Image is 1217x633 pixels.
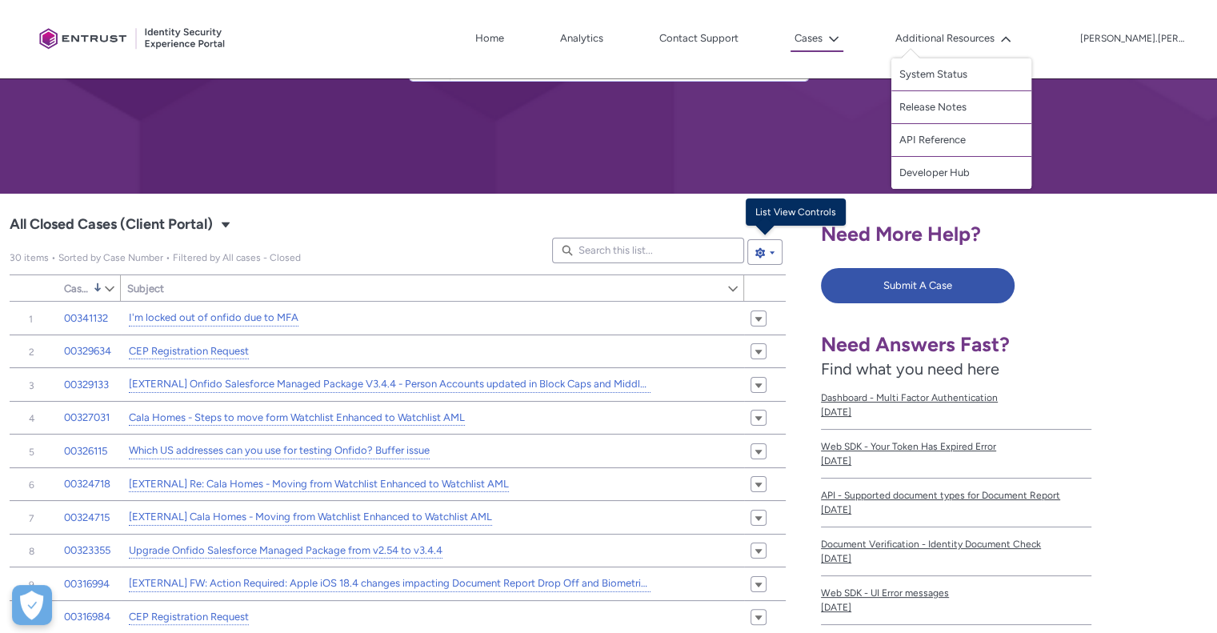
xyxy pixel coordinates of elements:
lightning-formatted-date-time: [DATE] [821,553,851,564]
a: Home [471,26,508,50]
a: Analytics, opens in new tab [556,26,607,50]
button: Cases [791,26,843,52]
button: Additional Resources [891,26,1015,50]
button: Open Preferences [12,585,52,625]
span: All Closed Cases (Client Portal) [10,252,301,263]
a: 00324718 [64,476,110,492]
a: 00341132 [64,310,108,327]
a: Web SDK - Your Token Has Expired Error[DATE] [821,430,1091,479]
a: Document Verification - Identity Document Check[DATE] [821,527,1091,576]
a: Web SDK - UI Error messages[DATE] [821,576,1091,625]
lightning-formatted-date-time: [DATE] [821,407,851,418]
button: Select a List View: Cases [216,214,235,234]
a: Developer Hub, opens in new tab [891,157,1031,189]
a: API Reference, opens in new tab [891,124,1031,157]
a: 00326115 [64,443,107,459]
button: Submit A Case [821,268,1015,303]
a: [EXTERNAL] Onfido Salesforce Managed Package V3.4.4 - Person Accounts updated in Block Caps and M... [129,376,651,393]
a: CEP Registration Request [129,343,249,360]
a: 00327031 [64,410,110,426]
a: [EXTERNAL] FW: Action Required: Apple iOS 18.4 changes impacting Document Report Drop Off and Bio... [129,575,651,592]
h1: Need Answers Fast? [821,332,1091,357]
span: API - Supported document types for Document Report [821,488,1091,503]
a: [EXTERNAL] Re: Cala Homes - Moving from Watchlist Enhanced to Watchlist AML [129,476,509,493]
a: 00329634 [64,343,111,359]
lightning-formatted-date-time: [DATE] [821,504,851,515]
a: Case Number [58,275,103,301]
span: Find what you need here [821,359,999,379]
p: [PERSON_NAME].[PERSON_NAME] [1080,34,1184,45]
a: Subject [121,275,727,301]
a: 00323355 [64,543,110,559]
lightning-formatted-date-time: [DATE] [821,455,851,467]
a: 00324715 [64,510,110,526]
span: Web SDK - UI Error messages [821,586,1091,600]
a: [EXTERNAL] Cala Homes - Moving from Watchlist Enhanced to Watchlist AML [129,509,492,526]
a: Cala Homes - Steps to move form Watchlist Enhanced to Watchlist AML [129,410,465,427]
span: Case Number [64,282,90,294]
a: 00316984 [64,609,110,625]
button: User Profile jonathan.moore [1079,30,1185,46]
a: API - Supported document types for Document Report[DATE] [821,479,1091,527]
a: CEP Registration Request [129,609,249,626]
input: Search this list... [552,238,744,263]
lightning-formatted-date-time: [DATE] [821,602,851,613]
a: Which US addresses can you use for testing Onfido? Buffer issue [129,443,430,459]
span: All Closed Cases (Client Portal) [10,212,213,238]
a: Release Notes, opens in new tab [891,91,1031,124]
span: Need More Help? [821,222,981,246]
a: Contact Support [655,26,743,50]
a: I'm locked out of onfido due to MFA [129,310,298,327]
span: Document Verification - Identity Document Check [821,537,1091,551]
div: Cookie Preferences [12,585,52,625]
a: Upgrade Onfido Salesforce Managed Package from v2.54 to v3.4.4 [129,543,442,559]
span: Dashboard - Multi Factor Authentication [821,391,1091,405]
a: 00329133 [64,377,109,393]
span: Web SDK - Your Token Has Expired Error [821,439,1091,454]
a: 00316994 [64,576,110,592]
a: System Status, opens in new tab [891,58,1031,91]
a: Dashboard - Multi Factor Authentication[DATE] [821,381,1091,430]
div: List View Controls [746,198,846,226]
button: List View Controls [747,239,783,265]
